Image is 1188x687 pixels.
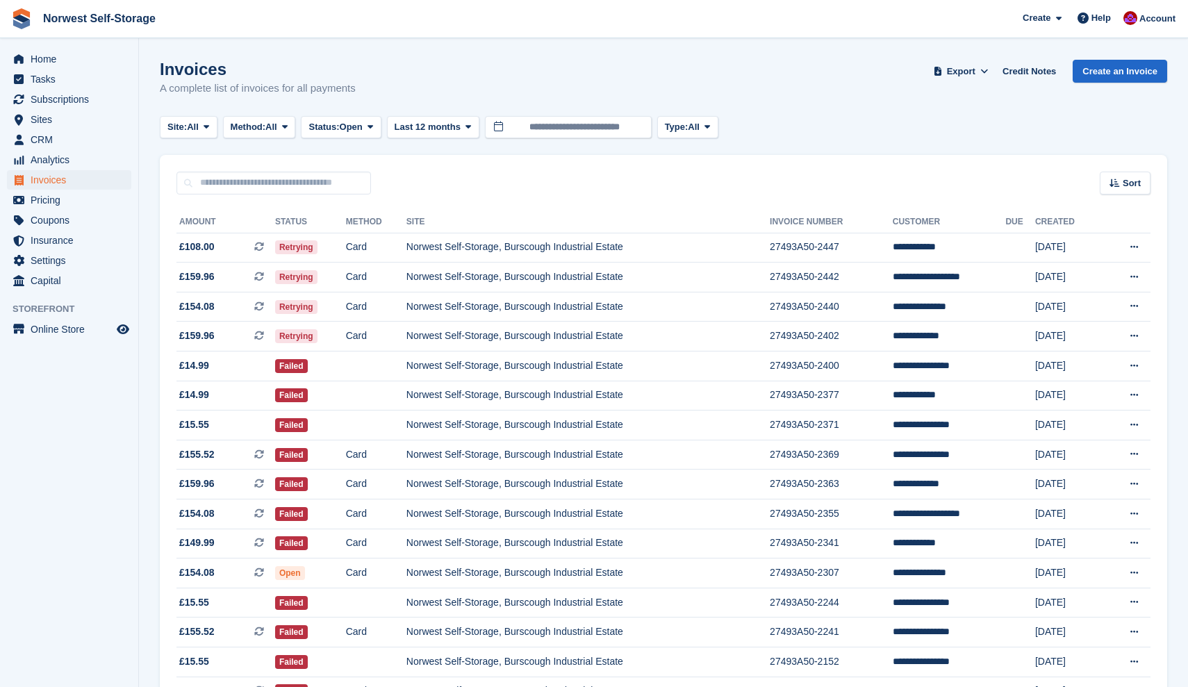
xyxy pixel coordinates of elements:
th: Invoice Number [770,211,893,233]
p: A complete list of invoices for all payments [160,81,356,97]
button: Last 12 months [387,116,479,139]
span: Status: [308,120,339,134]
td: Norwest Self-Storage, Burscough Industrial Estate [406,411,770,440]
a: menu [7,69,131,89]
span: Failed [275,388,308,402]
a: Create an Invoice [1073,60,1167,83]
span: Pricing [31,190,114,210]
td: [DATE] [1035,440,1102,470]
td: Card [346,618,406,647]
td: [DATE] [1035,233,1102,263]
td: Norwest Self-Storage, Burscough Industrial Estate [406,292,770,322]
td: Card [346,233,406,263]
td: [DATE] [1035,499,1102,529]
span: All [688,120,700,134]
th: Status [275,211,346,233]
td: 27493A50-2152 [770,647,893,677]
button: Status: Open [301,116,381,139]
th: Site [406,211,770,233]
th: Amount [176,211,275,233]
td: Norwest Self-Storage, Burscough Industrial Estate [406,618,770,647]
td: Norwest Self-Storage, Burscough Industrial Estate [406,588,770,618]
td: 27493A50-2369 [770,440,893,470]
span: Type: [665,120,688,134]
td: Card [346,529,406,558]
span: £155.52 [179,624,215,639]
span: £159.96 [179,270,215,284]
span: Storefront [13,302,138,316]
td: 27493A50-2402 [770,322,893,351]
span: £15.55 [179,654,209,669]
td: [DATE] [1035,470,1102,499]
span: £14.99 [179,358,209,373]
td: [DATE] [1035,263,1102,292]
span: Retrying [275,329,317,343]
span: £159.96 [179,477,215,491]
a: menu [7,49,131,69]
a: menu [7,251,131,270]
span: All [265,120,277,134]
span: Create [1023,11,1050,25]
span: £15.55 [179,417,209,432]
td: Norwest Self-Storage, Burscough Industrial Estate [406,322,770,351]
span: Failed [275,655,308,669]
td: [DATE] [1035,411,1102,440]
a: menu [7,130,131,149]
td: [DATE] [1035,558,1102,588]
a: menu [7,110,131,129]
td: [DATE] [1035,351,1102,381]
img: Daniel Grensinger [1123,11,1137,25]
a: Credit Notes [997,60,1062,83]
td: Card [346,499,406,529]
span: Failed [275,418,308,432]
td: [DATE] [1035,618,1102,647]
td: 27493A50-2400 [770,351,893,381]
td: 27493A50-2363 [770,470,893,499]
a: Preview store [115,321,131,338]
td: Norwest Self-Storage, Burscough Industrial Estate [406,233,770,263]
a: Norwest Self-Storage [38,7,161,30]
th: Customer [893,211,1006,233]
span: Open [340,120,363,134]
th: Method [346,211,406,233]
span: Invoices [31,170,114,190]
a: menu [7,190,131,210]
a: menu [7,170,131,190]
span: Sort [1123,176,1141,190]
span: Failed [275,596,308,610]
td: 27493A50-2442 [770,263,893,292]
button: Site: All [160,116,217,139]
span: Failed [275,477,308,491]
span: Failed [275,536,308,550]
td: 27493A50-2341 [770,529,893,558]
span: Account [1139,12,1175,26]
th: Created [1035,211,1102,233]
a: menu [7,90,131,109]
td: [DATE] [1035,292,1102,322]
span: Home [31,49,114,69]
span: £108.00 [179,240,215,254]
span: Coupons [31,210,114,230]
td: Card [346,558,406,588]
span: £154.08 [179,299,215,314]
span: Online Store [31,320,114,339]
td: Norwest Self-Storage, Burscough Industrial Estate [406,381,770,411]
span: £154.08 [179,565,215,580]
span: £154.08 [179,506,215,521]
td: [DATE] [1035,381,1102,411]
span: Export [947,65,975,78]
a: menu [7,231,131,250]
td: Card [346,292,406,322]
span: £149.99 [179,536,215,550]
span: Help [1091,11,1111,25]
button: Method: All [223,116,296,139]
h1: Invoices [160,60,356,78]
td: 27493A50-2307 [770,558,893,588]
td: Norwest Self-Storage, Burscough Industrial Estate [406,499,770,529]
button: Export [930,60,991,83]
span: Failed [275,625,308,639]
span: Subscriptions [31,90,114,109]
span: Last 12 months [395,120,461,134]
span: Method: [231,120,266,134]
span: Failed [275,359,308,373]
